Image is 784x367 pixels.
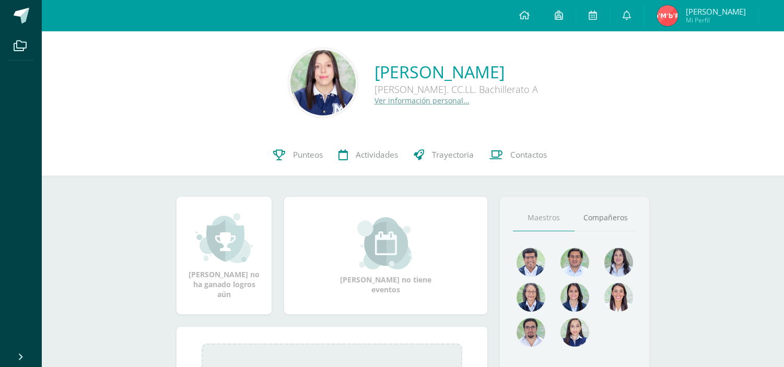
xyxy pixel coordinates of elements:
img: 484afa508d8d35e59a7ea9d5d4640c41.png [517,248,545,277]
a: Trayectoria [406,134,482,176]
img: 1934cc27df4ca65fd091d7882280e9dd.png [604,248,633,277]
span: Actividades [356,149,398,160]
img: 1e7bfa517bf798cc96a9d855bf172288.png [560,248,589,277]
a: Punteos [265,134,331,176]
img: e0582db7cc524a9960c08d03de9ec803.png [560,318,589,347]
div: [PERSON_NAME] no ha ganado logros aún [187,212,261,299]
img: achievement_small.png [196,212,253,264]
a: Maestros [513,205,575,231]
a: Actividades [331,134,406,176]
img: 38d188cc98c34aa903096de2d1c9671e.png [604,283,633,312]
a: [PERSON_NAME] [375,61,538,83]
img: event_small.png [357,217,414,269]
a: Ver información personal... [375,96,470,105]
img: ca3c5678045a47df34288d126a1d4061.png [657,5,678,26]
a: Compañeros [575,205,636,231]
a: Contactos [482,134,555,176]
span: Contactos [510,149,547,160]
span: Trayectoria [432,149,474,160]
img: 68491b968eaf45af92dd3338bd9092c6.png [517,283,545,312]
span: Mi Perfil [686,16,746,25]
img: d7e1be39c7a5a7a89cfb5608a6c66141.png [517,318,545,347]
img: 576653604e9d30cb4d64599c1ed014c5.png [290,50,356,115]
span: Punteos [293,149,323,160]
div: [PERSON_NAME] no tiene eventos [334,217,438,294]
span: [PERSON_NAME] [686,6,746,17]
img: d4e0c534ae446c0d00535d3bb96704e9.png [560,283,589,312]
div: [PERSON_NAME]. CC.LL. Bachillerato A [375,83,538,96]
